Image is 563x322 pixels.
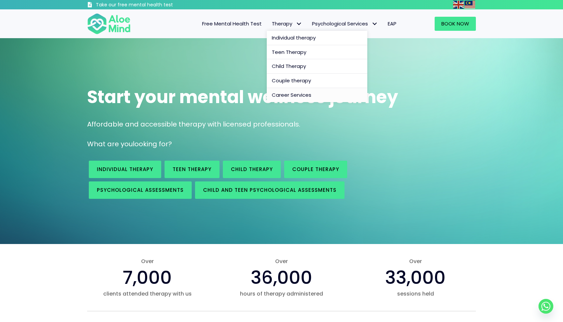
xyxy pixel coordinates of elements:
[272,20,302,27] span: Therapy
[272,49,306,56] span: Teen Therapy
[87,257,208,265] span: Over
[272,77,311,84] span: Couple therapy
[221,257,342,265] span: Over
[272,63,306,70] span: Child Therapy
[355,290,476,298] span: sessions held
[435,17,476,31] a: Book Now
[267,59,367,74] a: Child Therapy
[139,17,401,31] nav: Menu
[388,20,396,27] span: EAP
[195,181,345,199] a: Child and Teen Psychological assessments
[87,290,208,298] span: clients attended therapy with us
[197,17,267,31] a: Free Mental Health Test
[284,161,347,178] a: Couple therapy
[97,166,153,173] span: Individual therapy
[223,161,281,178] a: Child Therapy
[385,265,446,290] span: 33,000
[173,166,211,173] span: Teen Therapy
[383,17,401,31] a: EAP
[453,1,464,9] img: en
[231,166,273,173] span: Child Therapy
[370,19,379,29] span: Psychological Services: submenu
[87,139,133,149] span: What are you
[221,290,342,298] span: hours of therapy administered
[251,265,312,290] span: 36,000
[312,20,378,27] span: Psychological Services
[272,91,311,98] span: Career Services
[464,1,475,9] img: ms
[87,2,209,9] a: Take our free mental health test
[87,85,398,109] span: Start your mental wellness journey
[87,119,476,129] p: Affordable and accessible therapy with licensed professionals.
[294,19,304,29] span: Therapy: submenu
[453,1,464,8] a: English
[202,20,262,27] span: Free Mental Health Test
[267,31,367,45] a: Individual therapy
[307,17,383,31] a: Psychological ServicesPsychological Services: submenu
[133,139,172,149] span: looking for?
[272,34,316,41] span: Individual therapy
[464,1,476,8] a: Malay
[87,13,131,35] img: Aloe mind Logo
[89,181,192,199] a: Psychological assessments
[267,45,367,60] a: Teen Therapy
[267,74,367,88] a: Couple therapy
[165,161,220,178] a: Teen Therapy
[355,257,476,265] span: Over
[203,186,336,193] span: Child and Teen Psychological assessments
[89,161,161,178] a: Individual therapy
[97,186,184,193] span: Psychological assessments
[539,299,553,314] a: Whatsapp
[292,166,339,173] span: Couple therapy
[267,17,307,31] a: TherapyTherapy: submenu
[123,265,172,290] span: 7,000
[441,20,469,27] span: Book Now
[267,88,367,102] a: Career Services
[96,2,209,8] h3: Take our free mental health test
